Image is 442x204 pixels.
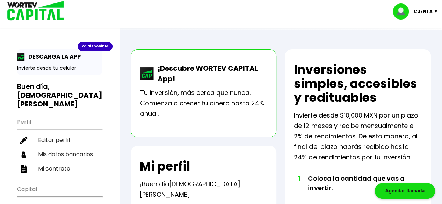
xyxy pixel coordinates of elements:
p: ¡Descubre WORTEV CAPITAL App! [154,63,267,84]
a: Editar perfil [17,133,102,147]
p: Invierte desde tu celular [17,65,102,72]
span: 1 [297,174,301,184]
img: contrato-icon.f2db500c.svg [20,165,28,173]
img: datos-icon.10cf9172.svg [20,151,28,158]
span: [DEMOGRAPHIC_DATA][PERSON_NAME] [140,180,240,199]
p: Invierte desde $10,000 MXN por un plazo de 12 meses y recibe mensualmente el 2% de rendimientos. ... [294,110,422,163]
div: ¡Ya disponible! [78,42,113,51]
ul: Perfil [17,114,102,176]
img: app-icon [17,53,25,61]
img: icon-down [433,10,442,13]
img: editar-icon.952d3147.svg [20,136,28,144]
p: Cuenta [414,6,433,17]
h3: Buen día, [17,82,102,108]
h2: Inversiones simples, accesibles y redituables [294,63,422,105]
a: Mis datos bancarios [17,147,102,161]
p: ¡Buen día ! [140,179,268,200]
p: Tu inversión, más cerca que nunca. Comienza a crecer tu dinero hasta 24% anual. [140,88,267,119]
h2: Mi perfil [140,159,190,173]
div: Agendar llamada [375,183,435,199]
a: Mi contrato [17,161,102,176]
img: wortev-capital-app-icon [140,67,154,80]
p: DESCARGA LA APP [25,52,81,61]
img: profile-image [393,3,414,20]
b: [DEMOGRAPHIC_DATA][PERSON_NAME] [17,90,102,109]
